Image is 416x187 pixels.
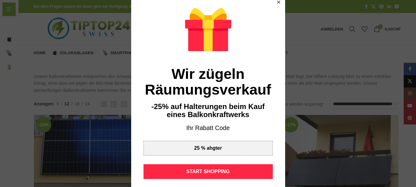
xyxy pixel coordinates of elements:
div: Ihr Rabatt Code [143,124,273,132]
div: 25 % ahgter [194,146,222,151]
div: START SHOPPING [143,164,273,179]
div: 25 % ahgter [143,141,273,156]
div: Wir zügeln Räumungsverkauf [143,66,273,98]
div: -25% auf Halterungen beim Kauf eines Balkonkraftwerks [143,103,273,119]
